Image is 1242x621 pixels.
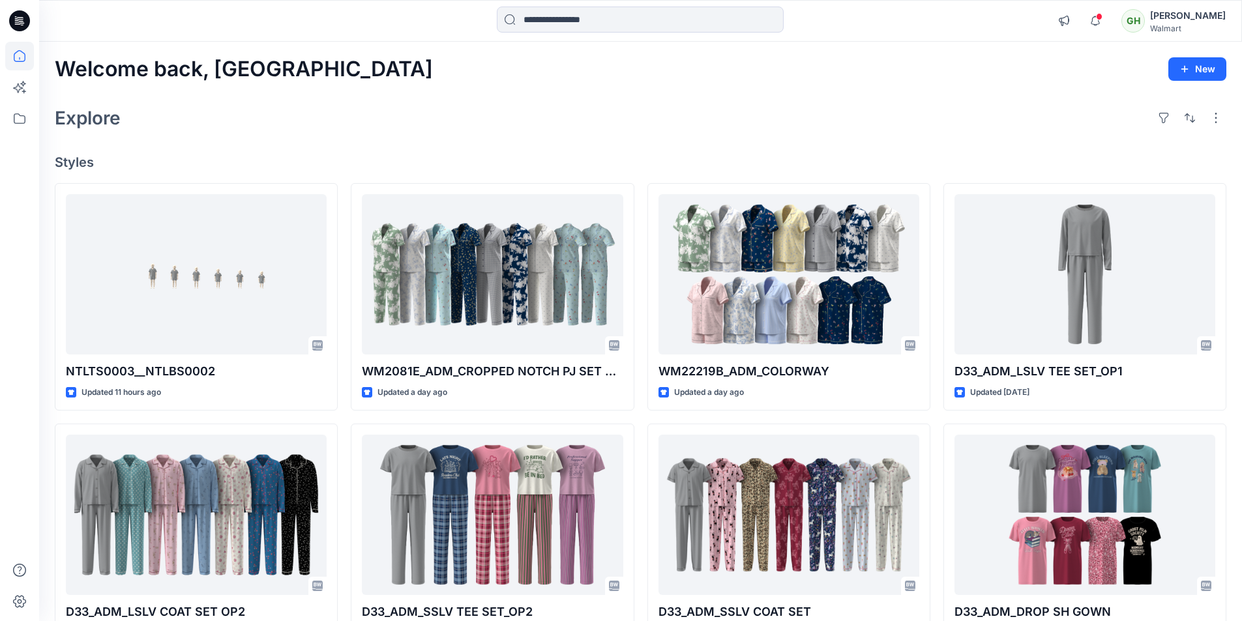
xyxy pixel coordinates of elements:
p: NTLTS0003__NTLBS0002 [66,362,327,381]
p: Updated a day ago [377,386,447,399]
button: New [1168,57,1226,81]
p: D33_ADM_DROP SH GOWN [954,603,1215,621]
h2: Welcome back, [GEOGRAPHIC_DATA] [55,57,433,81]
a: WM2081E_ADM_CROPPED NOTCH PJ SET w/ STRAIGHT HEM TOP_COLORWAY [362,194,623,355]
p: WM22219B_ADM_COLORWAY [658,362,919,381]
p: Updated a day ago [674,386,744,399]
p: WM2081E_ADM_CROPPED NOTCH PJ SET w/ STRAIGHT HEM TOP_COLORWAY [362,362,623,381]
div: GH [1121,9,1145,33]
div: Walmart [1150,23,1226,33]
p: D33_ADM_SSLV COAT SET [658,603,919,621]
a: D33_ADM_LSLV COAT SET OP2 [66,435,327,596]
p: D33_ADM_SSLV TEE SET_OP2 [362,603,623,621]
p: D33_ADM_LSLV COAT SET OP2 [66,603,327,621]
p: Updated [DATE] [970,386,1029,399]
p: Updated 11 hours ago [81,386,161,399]
p: D33_ADM_LSLV TEE SET_OP1 [954,362,1215,381]
div: [PERSON_NAME] [1150,8,1226,23]
a: D33_ADM_SSLV TEE SET_OP2 [362,435,623,596]
a: D33_ADM_DROP SH GOWN [954,435,1215,596]
h2: Explore [55,108,121,128]
a: D33_ADM_LSLV TEE SET_OP1 [954,194,1215,355]
a: D33_ADM_SSLV COAT SET [658,435,919,596]
a: WM22219B_ADM_COLORWAY [658,194,919,355]
a: NTLTS0003__NTLBS0002 [66,194,327,355]
h4: Styles [55,154,1226,170]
